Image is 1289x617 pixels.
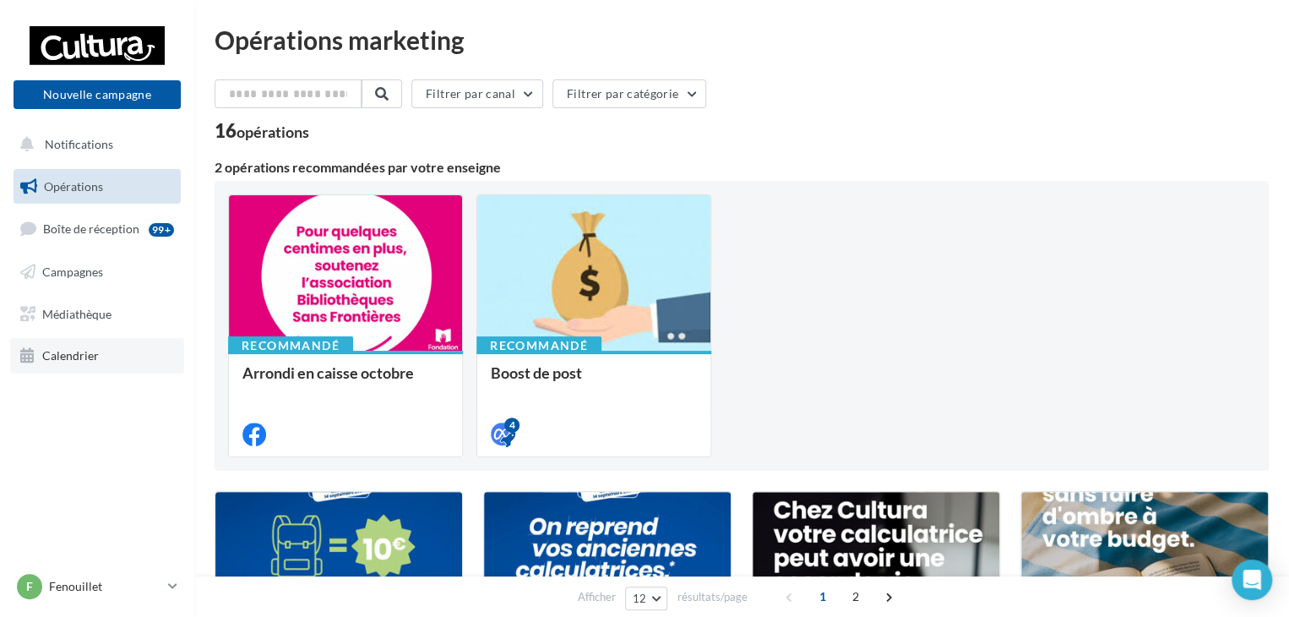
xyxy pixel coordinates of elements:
span: Boîte de réception [43,221,139,236]
button: 12 [625,587,668,610]
div: Arrondi en caisse octobre [242,364,449,398]
span: 12 [633,592,647,605]
p: Fenouillet [49,578,161,595]
button: Filtrer par catégorie [552,79,706,108]
a: F Fenouillet [14,571,181,603]
span: F [26,578,33,595]
div: 2 opérations recommandées par votre enseigne [215,161,1269,174]
div: 16 [215,122,309,140]
button: Nouvelle campagne [14,80,181,109]
span: 2 [842,583,869,610]
div: Recommandé [476,336,601,355]
span: résultats/page [677,589,747,605]
a: Boîte de réception99+ [10,210,184,247]
a: Campagnes [10,254,184,290]
div: 4 [504,418,519,433]
div: Open Intercom Messenger [1232,560,1272,600]
a: Calendrier [10,338,184,374]
div: opérations [237,124,309,139]
div: Recommandé [228,336,353,355]
div: 99+ [149,223,174,237]
span: Calendrier [42,348,99,363]
button: Filtrer par canal [411,79,543,108]
button: Notifications [10,127,177,162]
span: Afficher [578,589,616,605]
span: Opérations [44,179,103,194]
span: Notifications [45,137,113,151]
a: Médiathèque [10,297,184,332]
a: Opérations [10,169,184,205]
span: Campagnes [42,265,103,279]
span: Médiathèque [42,306,111,320]
div: Opérations marketing [215,27,1269,52]
div: Boost de post [491,364,697,398]
span: 1 [809,583,836,610]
